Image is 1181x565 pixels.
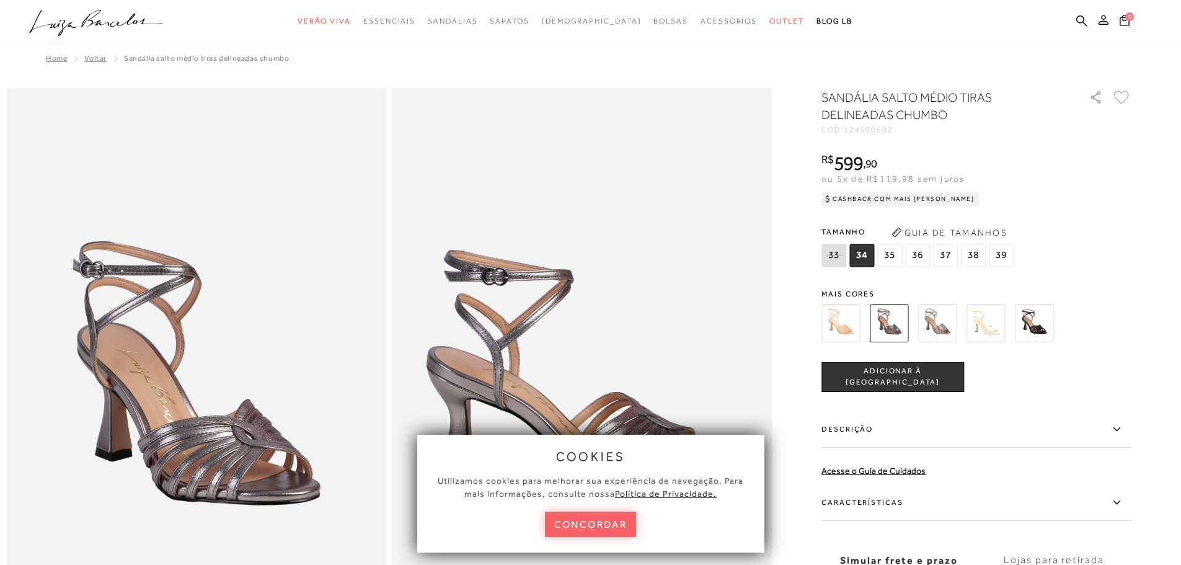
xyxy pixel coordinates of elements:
[363,10,415,33] a: categoryNavScreenReaderText
[821,304,860,342] img: SANDÁLIA SALTO MÉDIO TIRAS DELINEADAS BLUSH
[821,89,1054,123] h1: SANDÁLIA SALTO MÉDIO TIRAS DELINEADAS CHUMBO
[1116,14,1133,30] button: 0
[865,157,877,170] span: 90
[653,17,688,25] span: Bolsas
[653,10,688,33] a: categoryNavScreenReaderText
[615,489,717,499] a: Política de Privacidade.
[428,10,477,33] a: categoryNavScreenReaderText
[821,154,834,165] i: R$
[428,17,477,25] span: Sandálias
[821,362,964,392] button: ADICIONAR À [GEOGRAPHIC_DATA]
[821,126,1069,133] div: CÓD:
[46,54,67,63] a: Home
[816,10,852,33] a: BLOG LB
[84,54,107,63] a: Voltar
[918,304,957,342] img: SANDÁLIA SALTO MÉDIO TIRAS DELINEADAS DOURADA
[545,512,637,537] button: concordar
[877,244,902,267] span: 35
[821,290,1131,298] span: Mais cores
[490,17,529,25] span: Sapatos
[834,152,863,174] span: 599
[966,304,1005,342] img: SANDÁLIA SALTO MÉDIO TIRAS DELINEADAS OFF WHITE
[887,223,1011,242] button: Guia de Tamanhos
[905,244,930,267] span: 36
[961,244,986,267] span: 38
[863,158,877,169] i: ,
[769,10,804,33] a: categoryNavScreenReaderText
[298,17,351,25] span: Verão Viva
[821,485,1131,521] label: Características
[1125,12,1134,21] span: 0
[490,10,529,33] a: categoryNavScreenReaderText
[933,244,958,267] span: 37
[816,17,852,25] span: BLOG LB
[542,10,642,33] a: noSubCategoriesText
[821,466,926,476] a: Acesse o Guia de Cuidados
[821,244,846,267] span: 33
[701,17,757,25] span: Acessórios
[844,125,893,134] span: 124500502
[556,450,626,463] span: cookies
[821,192,980,207] div: Cashback com Mais [PERSON_NAME]
[822,366,963,388] span: ADICIONAR À [GEOGRAPHIC_DATA]
[542,17,642,25] span: [DEMOGRAPHIC_DATA]
[438,476,743,499] span: Utilizamos cookies para melhorar sua experiência de navegação. Para mais informações, consulte nossa
[989,244,1014,267] span: 39
[821,412,1131,448] label: Descrição
[124,54,289,63] span: SANDÁLIA SALTO MÉDIO TIRAS DELINEADAS CHUMBO
[821,223,1017,241] span: Tamanho
[1015,304,1053,342] img: SANDÁLIA SALTO MÉDIO TIRAS DELINEADAS PRETA
[363,17,415,25] span: Essenciais
[849,244,874,267] span: 34
[298,10,351,33] a: categoryNavScreenReaderText
[870,304,908,342] img: SANDÁLIA SALTO MÉDIO TIRAS DELINEADAS CHUMBO
[701,10,757,33] a: categoryNavScreenReaderText
[821,174,965,184] span: ou 5x de R$119,98 sem juros
[769,17,804,25] span: Outlet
